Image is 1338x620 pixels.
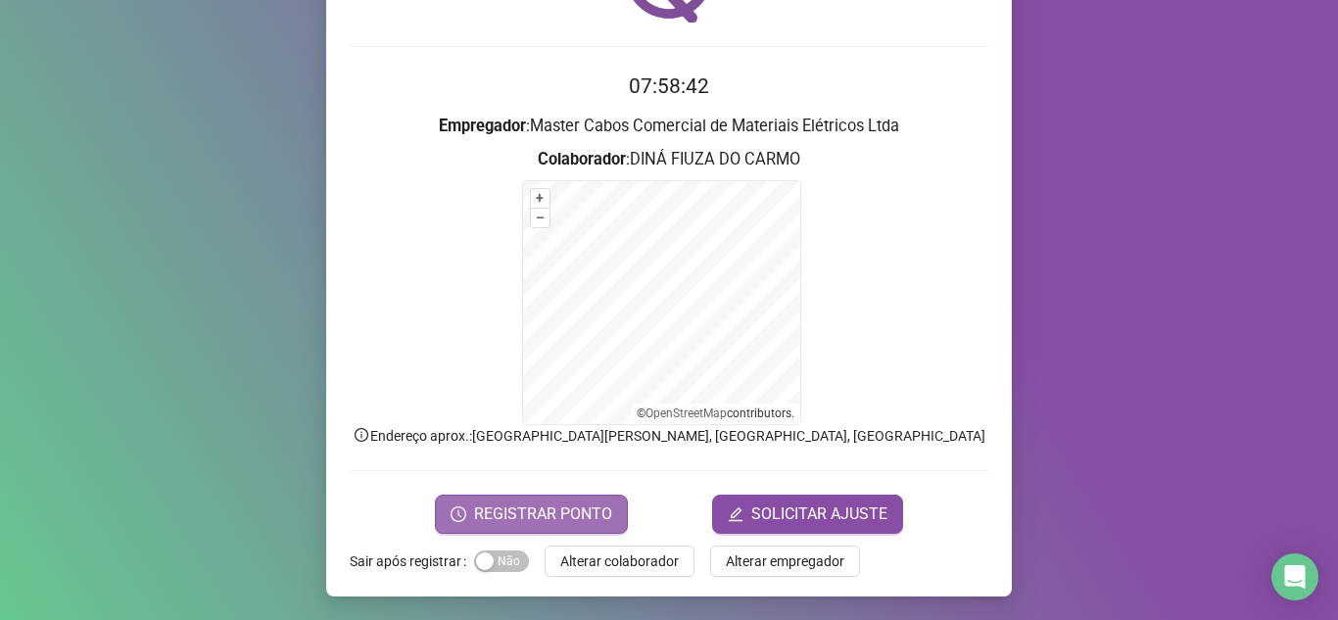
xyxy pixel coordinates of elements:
label: Sair após registrar [350,546,474,577]
h3: : DINÁ FIUZA DO CARMO [350,147,988,172]
time: 07:58:42 [629,74,709,98]
div: Open Intercom Messenger [1271,553,1318,600]
button: Alterar empregador [710,546,860,577]
span: SOLICITAR AJUSTE [751,502,887,526]
a: OpenStreetMap [645,406,727,420]
button: Alterar colaborador [545,546,694,577]
span: Alterar colaborador [560,550,679,572]
button: – [531,209,550,227]
span: REGISTRAR PONTO [474,502,612,526]
p: Endereço aprox. : [GEOGRAPHIC_DATA][PERSON_NAME], [GEOGRAPHIC_DATA], [GEOGRAPHIC_DATA] [350,425,988,447]
span: clock-circle [451,506,466,522]
li: © contributors. [637,406,794,420]
button: + [531,189,550,208]
span: Alterar empregador [726,550,844,572]
strong: Empregador [439,117,526,135]
button: REGISTRAR PONTO [435,495,628,534]
h3: : Master Cabos Comercial de Materiais Elétricos Ltda [350,114,988,139]
span: info-circle [353,426,370,444]
strong: Colaborador [538,150,626,168]
button: editSOLICITAR AJUSTE [712,495,903,534]
span: edit [728,506,743,522]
